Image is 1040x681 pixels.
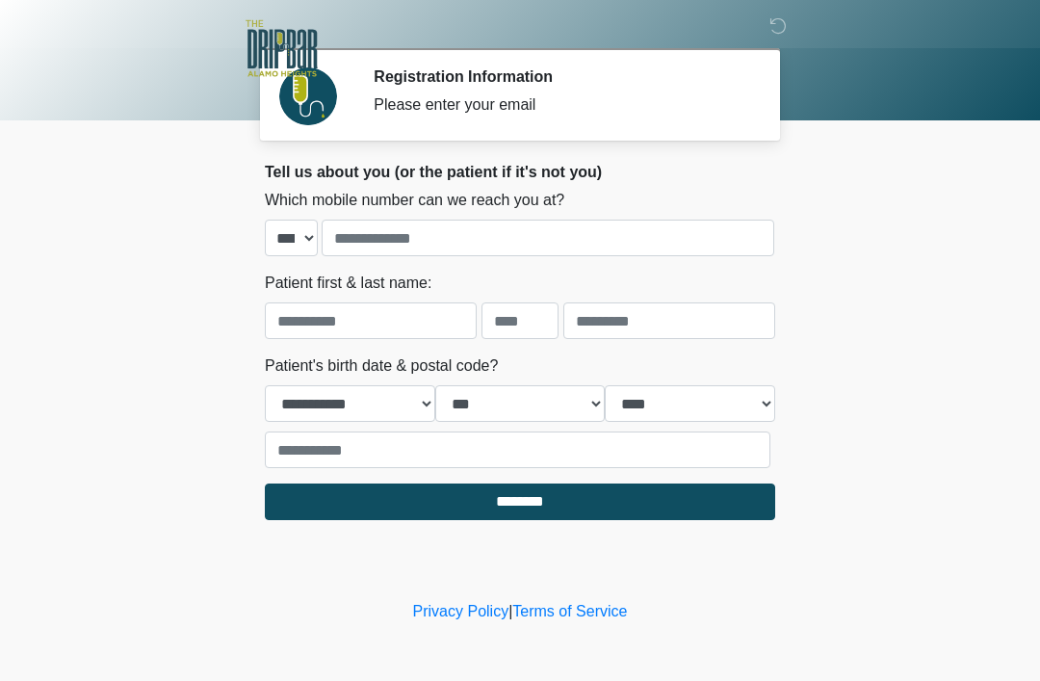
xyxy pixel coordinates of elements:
h2: Tell us about you (or the patient if it's not you) [265,163,775,181]
a: Terms of Service [512,603,627,619]
a: Privacy Policy [413,603,509,619]
label: Patient's birth date & postal code? [265,354,498,378]
label: Which mobile number can we reach you at? [265,189,564,212]
div: Please enter your email [374,93,746,117]
img: The DRIPBaR - Alamo Heights Logo [246,14,318,83]
a: | [508,603,512,619]
label: Patient first & last name: [265,272,431,295]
